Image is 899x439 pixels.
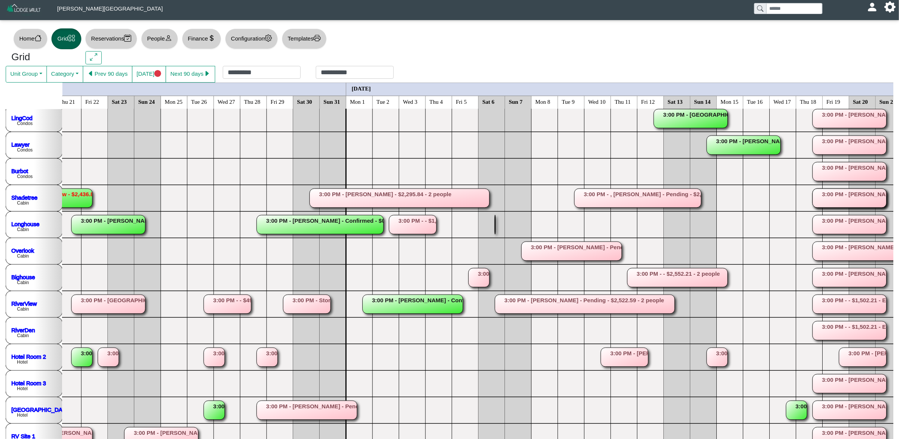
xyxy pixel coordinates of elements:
[141,28,178,49] button: Peopleperson
[721,98,739,105] text: Mon 15
[13,28,48,49] button: Homehouse
[124,34,131,42] svg: calendar2 check
[132,66,166,83] button: [DATE]circle fill
[6,66,47,83] button: Unit Group
[747,98,763,105] text: Tue 16
[615,98,631,105] text: Thu 11
[17,174,33,179] text: Condos
[316,66,394,79] input: Check out
[11,433,35,439] a: RV Site 1
[271,98,284,105] text: Fri 29
[223,66,301,79] input: Check in
[11,247,34,253] a: Overlook
[562,98,575,105] text: Tue 9
[588,98,606,105] text: Wed 10
[87,70,95,77] svg: caret left fill
[641,98,655,105] text: Fri 12
[244,98,261,105] text: Thu 28
[225,28,278,49] button: Configurationgear
[138,98,155,105] text: Sun 24
[536,98,551,105] text: Mon 8
[166,66,215,83] button: Next 90 dayscaret right fill
[6,3,42,16] img: Z
[17,333,29,338] text: Cabin
[51,28,81,49] button: Gridgrid
[887,4,893,10] svg: gear fill
[853,98,868,105] text: Sat 20
[85,98,99,105] text: Fri 22
[11,273,35,280] a: Bighouse
[509,98,523,105] text: Sun 7
[34,34,42,42] svg: house
[17,200,29,206] text: Cabin
[297,98,312,105] text: Sat 30
[11,327,35,333] a: RiverDen
[85,28,137,49] button: Reservationscalendar2 check
[694,98,711,105] text: Sun 14
[11,220,39,227] a: Longhouse
[17,306,29,312] text: Cabin
[11,194,37,200] a: Shadetree
[208,34,215,42] svg: currency dollar
[17,253,29,259] text: Cabin
[11,141,30,147] a: Lawyer
[774,98,791,105] text: Wed 17
[182,28,221,49] button: Financecurrency dollar
[265,34,272,42] svg: gear
[668,98,683,105] text: Sat 13
[191,98,207,105] text: Tue 26
[203,70,211,77] svg: caret right fill
[17,147,33,153] text: Condos
[154,70,161,77] svg: circle fill
[83,66,132,83] button: caret left fillPrev 90 days
[11,300,37,306] a: RiverView
[352,85,371,91] text: [DATE]
[324,98,340,105] text: Sun 31
[68,34,75,42] svg: grid
[403,98,418,105] text: Wed 3
[218,98,235,105] text: Wed 27
[456,98,467,105] text: Fri 5
[17,386,28,391] text: Hotel
[17,412,28,418] text: Hotel
[350,98,365,105] text: Mon 1
[85,51,102,65] button: arrows angle expand
[11,353,46,359] a: Hotel Room 2
[827,98,840,105] text: Fri 19
[165,98,183,105] text: Mon 25
[757,5,763,11] svg: search
[112,98,127,105] text: Sat 23
[165,34,172,42] svg: person
[11,167,28,174] a: Burbot
[880,98,896,105] text: Sun 21
[90,53,97,61] svg: arrows angle expand
[377,98,390,105] text: Tue 2
[314,34,321,42] svg: printer
[800,98,817,105] text: Thu 18
[17,280,29,285] text: Cabin
[17,359,28,365] text: Hotel
[11,380,46,386] a: Hotel Room 3
[11,114,33,121] a: LingCod
[282,28,327,49] button: Templatesprinter
[483,98,495,105] text: Sat 6
[47,66,83,83] button: Category
[17,227,29,232] text: Cabin
[869,4,875,10] svg: person fill
[59,98,75,105] text: Thu 21
[430,98,443,105] text: Thu 4
[11,51,74,63] h3: Grid
[11,406,75,412] a: [GEOGRAPHIC_DATA] 4
[17,121,33,126] text: Condos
